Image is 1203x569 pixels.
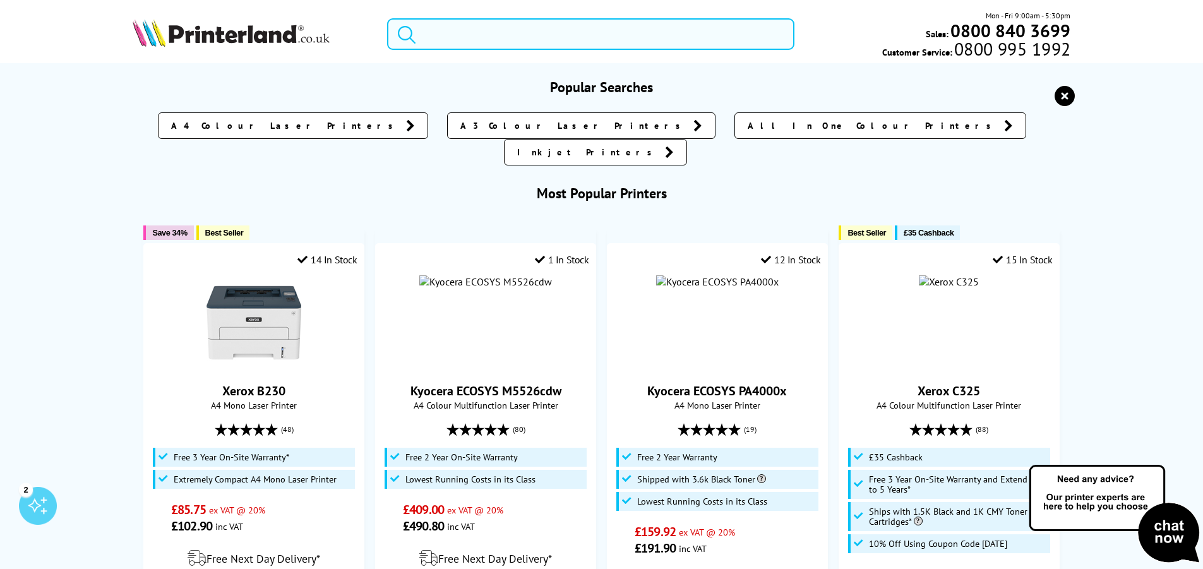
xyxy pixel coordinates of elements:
span: (19) [744,417,757,441]
span: A4 Colour Laser Printers [171,119,400,132]
button: Save 34% [143,225,193,240]
span: (88) [976,417,988,441]
a: All In One Colour Printers [734,112,1026,139]
span: A4 Colour Multifunction Laser Printer [846,399,1052,411]
a: 0800 840 3699 [949,25,1070,37]
span: ex VAT @ 20% [209,504,265,516]
img: Xerox B230 [206,275,301,370]
button: £35 Cashback [895,225,960,240]
span: £35 Cashback [904,228,954,237]
span: A4 Colour Multifunction Laser Printer [382,399,589,411]
span: £35 Cashback [869,452,923,462]
a: Printerland Logo [133,19,372,49]
h3: Popular Searches [133,78,1071,96]
img: Open Live Chat window [1026,463,1203,566]
span: 10% Off Using Coupon Code [DATE] [869,539,1007,549]
span: Mon - Fri 9:00am - 5:30pm [986,9,1070,21]
h3: Most Popular Printers [133,184,1071,202]
span: Best Seller [205,228,244,237]
span: inc VAT [447,520,475,532]
span: (80) [513,417,525,441]
a: Xerox C325 [918,383,980,399]
span: Best Seller [847,228,886,237]
span: £191.90 [635,540,676,556]
div: 2 [19,482,33,496]
span: A3 Colour Laser Printers [460,119,687,132]
img: Xerox C325 [919,275,979,288]
span: £102.90 [171,518,212,534]
span: Lowest Running Costs in its Class [405,474,536,484]
input: Search product or brand [387,18,794,50]
span: £409.00 [403,501,444,518]
span: £490.80 [403,518,444,534]
span: A4 Mono Laser Printer [150,399,357,411]
a: Inkjet Printers [504,139,687,165]
div: 15 In Stock [993,253,1052,266]
span: Free 3 Year On-Site Warranty* [174,452,289,462]
button: Best Seller [839,225,892,240]
span: (48) [281,417,294,441]
span: Ships with 1.5K Black and 1K CMY Toner Cartridges* [869,506,1048,527]
a: Kyocera ECOSYS M5526cdw [410,383,561,399]
span: Sales: [926,28,949,40]
button: Best Seller [196,225,250,240]
span: inc VAT [215,520,243,532]
a: Xerox B230 [206,360,301,373]
span: Save 34% [152,228,187,237]
span: Extremely Compact A4 Mono Laser Printer [174,474,337,484]
img: Kyocera ECOSYS M5526cdw [419,275,552,288]
span: Shipped with 3.6k Black Toner [637,474,766,484]
span: £85.75 [171,501,206,518]
span: 0800 995 1992 [952,43,1070,55]
a: Kyocera ECOSYS PA4000x [647,383,787,399]
a: Xerox B230 [222,383,285,399]
span: ex VAT @ 20% [679,526,735,538]
span: Free 2 Year On-Site Warranty [405,452,518,462]
div: 12 In Stock [761,253,820,266]
div: 14 In Stock [297,253,357,266]
b: 0800 840 3699 [950,19,1070,42]
img: Kyocera ECOSYS PA4000x [656,275,779,288]
img: Printerland Logo [133,19,330,47]
span: A4 Mono Laser Printer [614,399,820,411]
a: A3 Colour Laser Printers [447,112,715,139]
span: All In One Colour Printers [748,119,998,132]
span: Free 3 Year On-Site Warranty and Extend up to 5 Years* [869,474,1048,494]
span: Lowest Running Costs in its Class [637,496,767,506]
span: ex VAT @ 20% [447,504,503,516]
div: 1 In Stock [535,253,589,266]
span: Customer Service: [882,43,1070,58]
a: A4 Colour Laser Printers [158,112,428,139]
span: Free 2 Year Warranty [637,452,717,462]
span: inc VAT [679,542,707,554]
span: £159.92 [635,524,676,540]
span: Inkjet Printers [517,146,659,159]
